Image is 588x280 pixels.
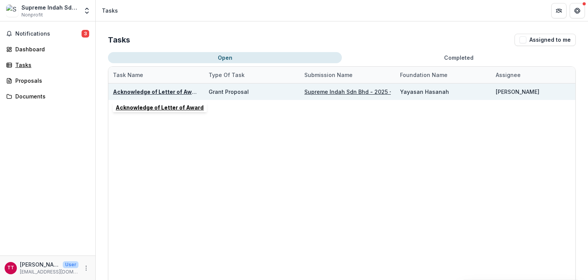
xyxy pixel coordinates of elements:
[3,28,92,40] button: Notifications3
[204,71,249,79] div: Type of Task
[20,269,78,275] p: [EMAIL_ADDRESS][DOMAIN_NAME]
[204,67,300,83] div: Type of Task
[20,260,60,269] p: [PERSON_NAME]
[395,67,491,83] div: Foundation Name
[300,67,395,83] div: Submission Name
[108,71,148,79] div: Task Name
[491,71,525,79] div: Assignee
[300,71,357,79] div: Submission Name
[7,265,14,270] div: Trudy Tan
[108,52,342,63] button: Open
[82,30,89,38] span: 3
[113,88,201,95] a: Acknowledge of Letter of Award
[400,88,449,96] div: Yayasan Hasanah
[15,45,86,53] div: Dashboard
[15,31,82,37] span: Notifications
[82,3,92,18] button: Open entity switcher
[15,77,86,85] div: Proposals
[491,67,587,83] div: Assignee
[496,88,539,96] div: [PERSON_NAME]
[102,7,118,15] div: Tasks
[514,34,576,46] button: Assigned to me
[3,74,92,87] a: Proposals
[209,88,249,96] div: Grant Proposal
[99,5,121,16] nav: breadcrumb
[108,67,204,83] div: Task Name
[15,61,86,69] div: Tasks
[6,5,18,17] img: Supreme Indah Sdn Bhd
[304,88,440,95] a: Supreme Indah Sdn Bhd - 2025 - HSEF2025 - SDEC
[82,264,91,273] button: More
[3,90,92,103] a: Documents
[108,35,130,44] h2: Tasks
[15,92,86,100] div: Documents
[551,3,567,18] button: Partners
[21,3,78,11] div: Supreme Indah Sdn Bhd
[570,3,585,18] button: Get Help
[63,261,78,268] p: User
[3,43,92,56] a: Dashboard
[21,11,43,18] span: Nonprofit
[395,71,452,79] div: Foundation Name
[3,59,92,71] a: Tasks
[342,52,576,63] button: Completed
